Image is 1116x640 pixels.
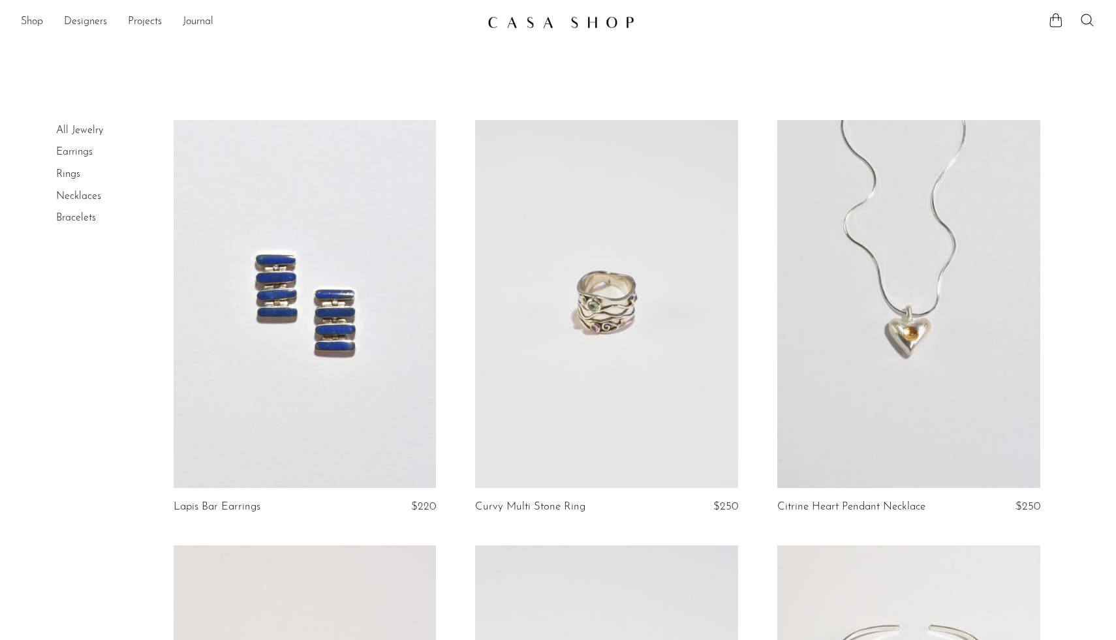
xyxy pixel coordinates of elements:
[21,11,477,33] ul: NEW HEADER MENU
[64,14,107,31] a: Designers
[21,11,477,33] nav: Desktop navigation
[183,14,213,31] a: Journal
[777,501,925,513] a: Citrine Heart Pendant Necklace
[56,213,96,223] a: Bracelets
[56,169,80,179] a: Rings
[1015,501,1040,512] span: $250
[56,125,103,136] a: All Jewelry
[475,501,585,513] a: Curvy Multi Stone Ring
[128,14,162,31] a: Projects
[411,501,436,512] span: $220
[21,14,43,31] a: Shop
[56,191,101,202] a: Necklaces
[713,501,738,512] span: $250
[174,501,260,513] a: Lapis Bar Earrings
[56,147,93,157] a: Earrings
